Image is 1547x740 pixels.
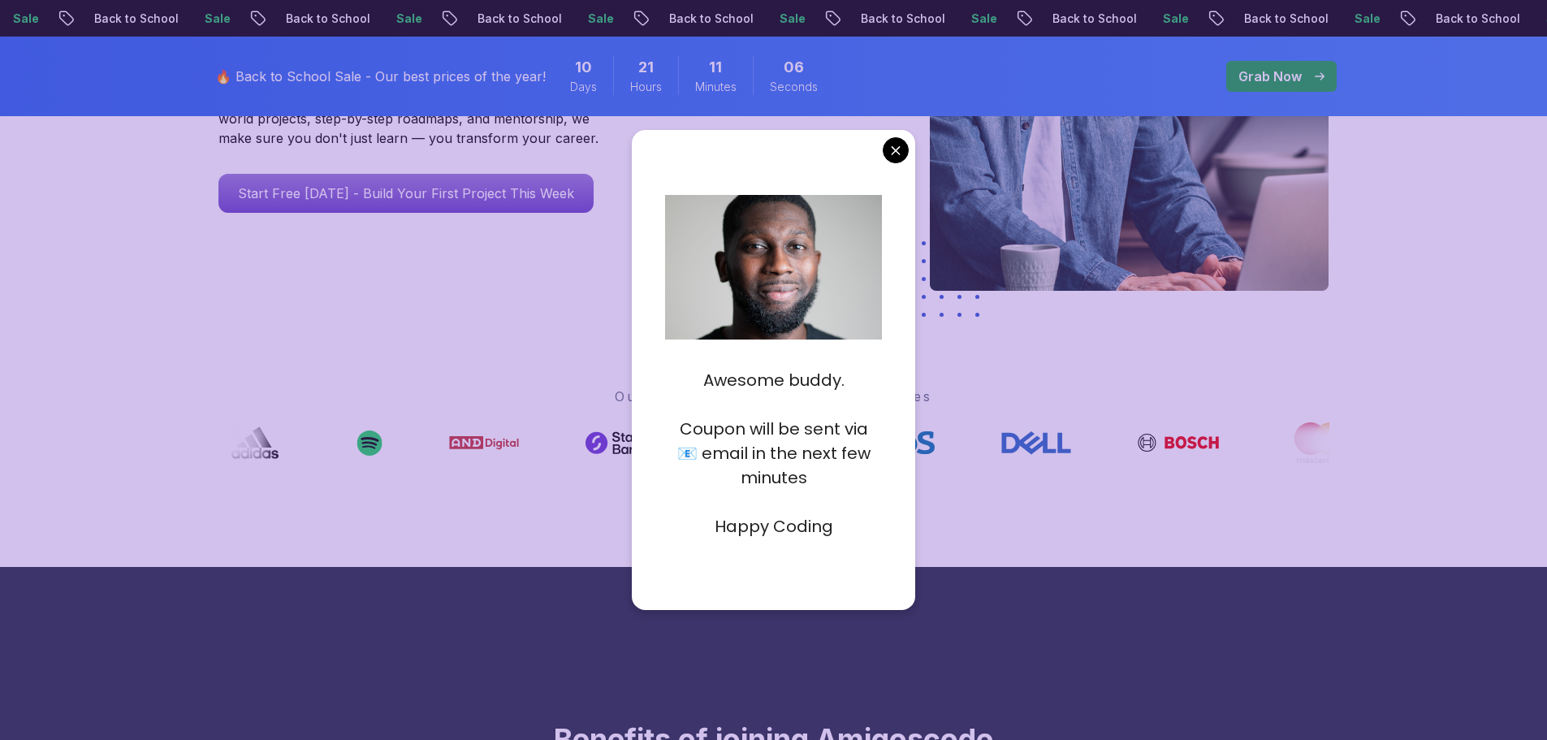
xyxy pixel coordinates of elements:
span: Hours [630,79,662,95]
p: Back to School [1370,11,1480,27]
p: Back to School [220,11,331,27]
p: Our Students Work in Top Companies [218,387,1329,406]
span: Minutes [695,79,737,95]
p: Back to School [1178,11,1289,27]
p: Grab Now [1238,67,1302,86]
p: Sale [1097,11,1149,27]
span: 10 Days [575,56,592,79]
a: Start Free [DATE] - Build Your First Project This Week [218,174,594,213]
p: Sale [905,11,957,27]
p: Back to School [603,11,714,27]
span: Days [570,79,597,95]
span: Seconds [770,79,818,95]
p: Sale [714,11,766,27]
p: Back to School [795,11,905,27]
span: 21 Hours [638,56,654,79]
p: Sale [1480,11,1532,27]
p: Back to School [412,11,522,27]
p: Sale [139,11,191,27]
p: Back to School [987,11,1097,27]
p: 🔥 Back to School Sale - Our best prices of the year! [215,67,546,86]
p: Sale [331,11,382,27]
span: 11 Minutes [709,56,722,79]
p: Sale [522,11,574,27]
span: 6 Seconds [784,56,804,79]
p: Back to School [28,11,139,27]
p: Sale [1289,11,1341,27]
